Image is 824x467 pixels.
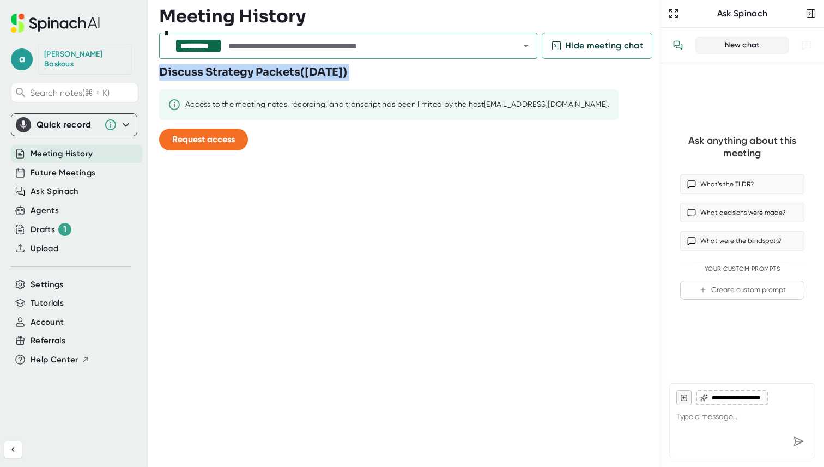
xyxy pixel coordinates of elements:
button: Referrals [31,335,65,347]
button: Help Center [31,354,90,366]
h3: Meeting History [159,6,306,27]
button: Future Meetings [31,167,95,179]
h3: Discuss Strategy Packets ( [DATE] ) [159,64,347,81]
div: Ask anything about this meeting [680,135,804,159]
button: Create custom prompt [680,281,804,300]
button: Account [31,316,64,329]
div: New chat [702,40,782,50]
button: Close conversation sidebar [803,6,819,21]
div: Access to the meeting notes, recording, and transcript has been limited by the host [EMAIL_ADDRES... [185,100,610,110]
button: Settings [31,278,64,291]
button: Agents [31,204,59,217]
span: Help Center [31,354,78,366]
button: What’s the TLDR? [680,174,804,194]
button: What were the blindspots? [680,231,804,251]
button: Meeting History [31,148,93,160]
button: Collapse sidebar [4,441,22,458]
div: Send message [789,432,808,451]
button: Expand to Ask Spinach page [666,6,681,21]
span: Hide meeting chat [565,39,643,52]
button: Hide meeting chat [542,33,652,59]
div: Drafts [31,223,71,236]
div: 1 [58,223,71,236]
button: View conversation history [667,34,689,56]
span: Request access [172,134,235,144]
button: Request access [159,129,248,150]
div: Quick record [16,114,132,136]
button: Tutorials [31,297,64,310]
button: Drafts 1 [31,223,71,236]
button: Ask Spinach [31,185,79,198]
div: Ask Spinach [681,8,803,19]
div: Aristotle Baskous [44,50,126,69]
button: What decisions were made? [680,203,804,222]
div: Quick record [37,119,99,130]
span: a [11,48,33,70]
button: Upload [31,242,58,255]
span: Search notes (⌘ + K) [30,88,135,98]
button: Open [518,38,534,53]
div: Your Custom Prompts [680,265,804,273]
